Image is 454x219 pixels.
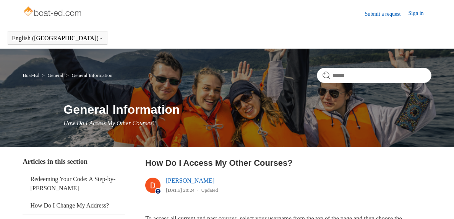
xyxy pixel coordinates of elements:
[41,72,65,78] li: General
[48,72,63,78] a: General
[365,10,408,18] a: Submit a request
[23,5,83,20] img: Boat-Ed Help Center home page
[23,197,125,214] a: How Do I Change My Address?
[166,177,214,184] a: [PERSON_NAME]
[63,100,431,119] h1: General Information
[166,187,195,193] time: 2024-03-01T20:24:11Z
[409,9,431,18] a: Sign in
[72,72,112,78] a: General Information
[63,120,156,126] span: How Do I Access My Other Courses?
[65,72,112,78] li: General Information
[23,72,39,78] a: Boat-Ed
[201,187,218,193] li: Updated
[23,72,41,78] li: Boat-Ed
[23,171,125,197] a: Redeeming Your Code: A Step-by-[PERSON_NAME]
[12,35,103,42] button: English ([GEOGRAPHIC_DATA])
[145,157,431,169] h2: How Do I Access My Other Courses?
[23,158,87,165] span: Articles in this section
[317,68,431,83] input: Search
